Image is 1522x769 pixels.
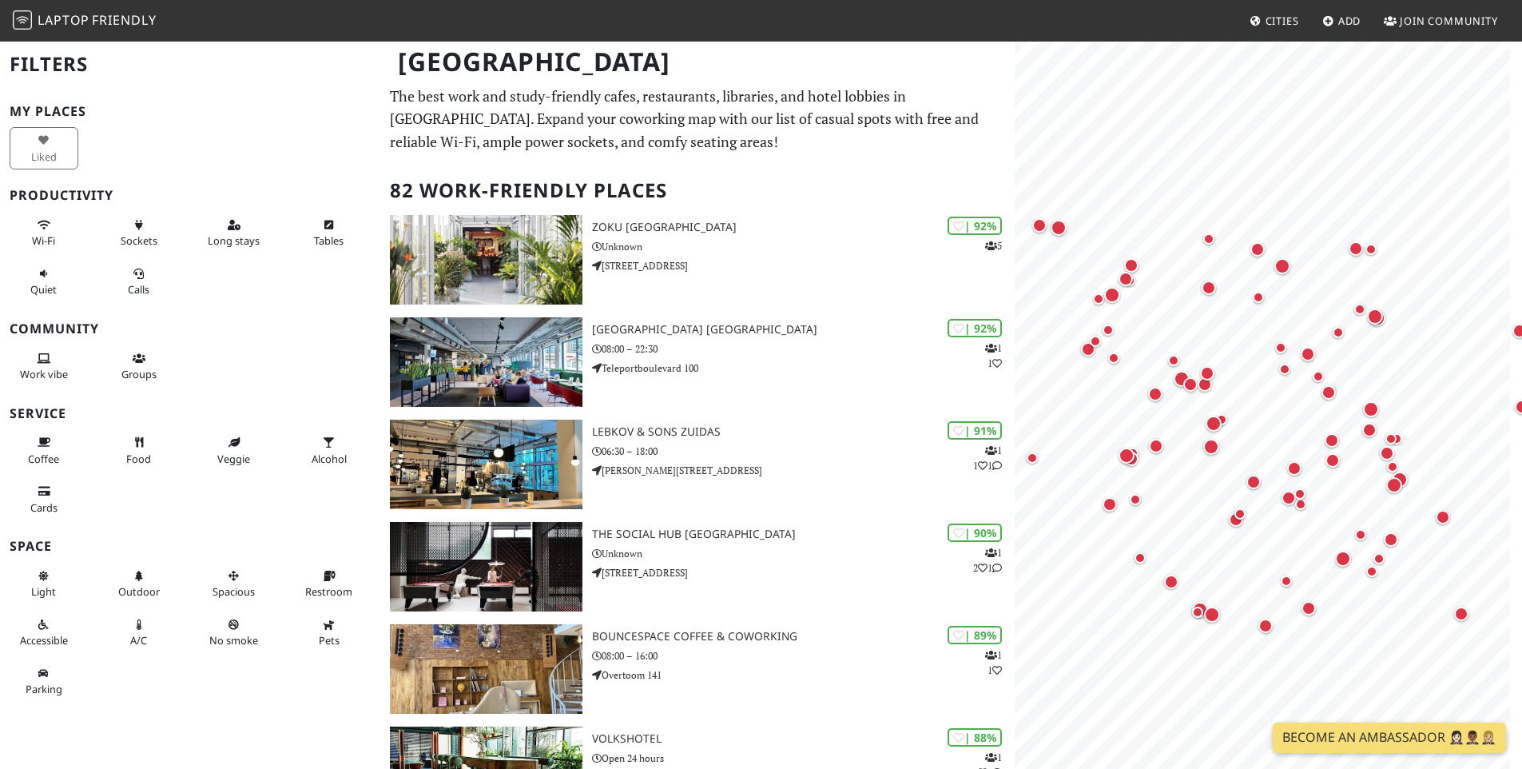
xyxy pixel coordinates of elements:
div: Map marker [1271,338,1290,357]
div: Map marker [1329,323,1348,342]
div: Map marker [1275,360,1294,379]
div: Map marker [1290,484,1309,504]
p: Teleportboulevard 100 [592,361,1015,376]
span: Friendly [92,11,156,29]
div: Map marker [1194,374,1215,395]
div: Map marker [1360,398,1382,420]
div: Map marker [1145,384,1166,404]
button: Calls [105,261,173,303]
p: 1 1 [985,647,1002,678]
a: Aristo Meeting Center Amsterdam | 92% 11 [GEOGRAPHIC_DATA] [GEOGRAPHIC_DATA] 08:00 – 22:30 Telepo... [380,317,1015,407]
p: 06:30 – 18:00 [592,444,1015,459]
div: Map marker [1243,472,1264,492]
button: Parking [10,660,78,703]
div: Map marker [1369,549,1389,568]
div: Map marker [1199,229,1218,249]
button: Accessible [10,612,78,654]
div: | 89% [948,626,1002,644]
a: Cities [1243,6,1305,35]
div: Map marker [1359,420,1380,440]
div: Map marker [1126,490,1145,509]
span: Video/audio calls [128,282,149,297]
h3: Productivity [10,188,371,203]
div: Map marker [1121,255,1142,276]
div: | 92% [948,319,1002,337]
h3: The Social Hub [GEOGRAPHIC_DATA] [592,528,1015,541]
span: Join Community [1400,14,1498,28]
div: Map marker [1345,238,1366,259]
div: Map marker [1115,269,1136,289]
div: Map marker [1202,412,1225,435]
a: LaptopFriendly LaptopFriendly [13,7,157,35]
div: Map marker [1309,367,1328,386]
span: Work-friendly tables [314,233,344,248]
h2: 82 Work-Friendly Places [390,166,1005,215]
button: Cards [10,478,78,520]
span: Air conditioned [130,633,147,647]
div: Map marker [1180,374,1201,395]
a: BounceSpace Coffee & Coworking | 89% 11 BounceSpace Coffee & Coworking 08:00 – 16:00 Overtoom 141 [380,624,1015,714]
p: 1 1 [985,341,1002,371]
button: Veggie [200,429,268,472]
div: | 88% [948,728,1002,747]
button: Food [105,429,173,472]
h3: Zoku [GEOGRAPHIC_DATA] [592,221,1015,234]
h3: Lebkov & Sons Zuidas [592,425,1015,439]
button: Groups [105,345,173,388]
div: Map marker [1249,288,1268,307]
span: Add [1338,14,1361,28]
div: Map marker [1321,430,1342,451]
div: Map marker [1099,494,1120,515]
div: Map marker [1381,429,1401,448]
h3: Service [10,406,371,421]
div: Map marker [1277,572,1296,591]
h3: Space [10,539,371,554]
p: [PERSON_NAME][STREET_ADDRESS] [592,463,1015,478]
button: Quiet [10,261,78,303]
a: The Social Hub Amsterdam City | 90% 121 The Social Hub [GEOGRAPHIC_DATA] Unknown [STREET_ADDRESS] [380,522,1015,612]
p: Overtoom 141 [592,667,1015,683]
span: Spacious [213,584,255,599]
div: Map marker [1161,572,1182,592]
span: Pet friendly [319,633,340,647]
div: Map marker [1318,382,1339,403]
div: Map marker [1029,215,1050,236]
div: | 91% [948,421,1002,440]
div: Map marker [1298,598,1319,619]
span: Cities [1266,14,1299,28]
img: Lebkov & Sons Zuidas [390,420,582,509]
div: | 90% [948,524,1002,542]
span: Veggie [217,452,250,466]
p: 5 [985,238,1002,253]
span: Stable Wi-Fi [32,233,55,248]
div: Map marker [1212,410,1231,429]
div: Map marker [1104,349,1123,368]
span: Long stays [208,233,260,248]
div: Map marker [1198,277,1219,298]
div: Map marker [1120,271,1139,290]
p: 08:00 – 16:00 [592,648,1015,663]
div: Map marker [1047,217,1070,239]
p: Unknown [592,546,1015,561]
a: Lebkov & Sons Zuidas | 91% 111 Lebkov & Sons Zuidas 06:30 – 18:00 [PERSON_NAME][STREET_ADDRESS] [380,420,1015,509]
button: No smoke [200,612,268,654]
h1: [GEOGRAPHIC_DATA] [385,40,1011,84]
div: Map marker [1278,488,1299,508]
button: Work vibe [10,345,78,388]
div: Map marker [1101,284,1123,306]
button: Long stays [200,212,268,254]
span: Parking [26,682,62,696]
div: Map marker [1322,450,1343,471]
div: Map marker [1364,305,1386,328]
div: Map marker [1247,239,1268,260]
a: Zoku Amsterdam | 92% 5 Zoku [GEOGRAPHIC_DATA] Unknown [STREET_ADDRESS] [380,215,1015,305]
div: Map marker [1377,443,1397,464]
button: A/C [105,612,173,654]
h2: Filters [10,40,371,89]
h3: Community [10,321,371,337]
div: Map marker [1086,332,1105,351]
button: Restroom [295,563,364,605]
div: Map marker [1320,381,1339,400]
div: Map marker [1332,548,1354,570]
p: The best work and study-friendly cafes, restaurants, libraries, and hotel lobbies in [GEOGRAPHIC_... [390,85,1005,153]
